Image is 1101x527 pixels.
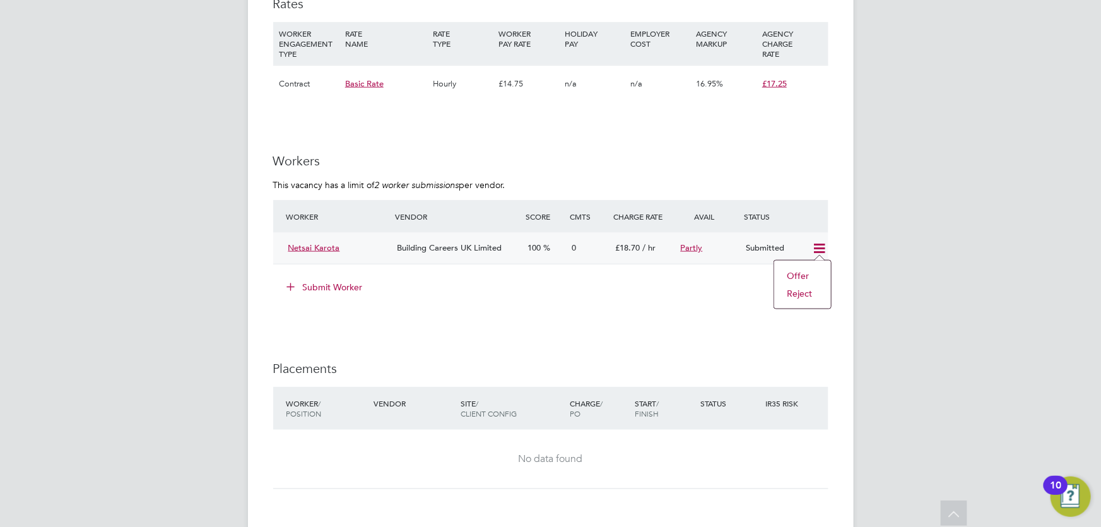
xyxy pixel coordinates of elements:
[273,153,828,169] h3: Workers
[676,205,741,228] div: Avail
[495,66,561,102] div: £14.75
[283,205,392,228] div: Worker
[273,360,828,377] h3: Placements
[286,453,816,466] div: No data found
[570,398,603,418] span: / PO
[562,22,627,55] div: HOLIDAY PAY
[763,392,806,415] div: IR35 Risk
[397,242,502,253] span: Building Careers UK Limited
[762,78,787,89] span: £17.25
[430,66,495,102] div: Hourly
[273,179,828,191] p: This vacancy has a limit of per vendor.
[278,277,373,297] button: Submit Worker
[741,205,828,228] div: Status
[693,22,759,55] div: AGENCY MARKUP
[610,205,676,228] div: Charge Rate
[615,242,640,253] span: £18.70
[392,205,522,228] div: Vendor
[528,242,541,253] span: 100
[741,238,806,259] div: Submitted
[642,242,656,253] span: / hr
[283,392,370,425] div: Worker
[288,242,340,253] span: Netsai Karota
[567,392,632,425] div: Charge
[345,78,384,89] span: Basic Rate
[523,205,567,228] div: Score
[780,267,825,285] li: Offer
[1051,477,1091,517] button: Open Resource Center, 10 new notifications
[567,205,610,228] div: Cmts
[759,22,825,65] div: AGENCY CHARGE RATE
[632,392,697,425] div: Start
[1050,485,1061,502] div: 10
[430,22,495,55] div: RATE TYPE
[375,179,459,191] em: 2 worker submissions
[630,78,642,89] span: n/a
[276,22,342,65] div: WORKER ENGAGEMENT TYPE
[565,78,577,89] span: n/a
[276,66,342,102] div: Contract
[342,22,430,55] div: RATE NAME
[635,398,659,418] span: / Finish
[681,242,703,253] span: Partly
[697,78,724,89] span: 16.95%
[572,242,576,253] span: 0
[461,398,517,418] span: / Client Config
[457,392,567,425] div: Site
[495,22,561,55] div: WORKER PAY RATE
[780,285,825,302] li: Reject
[627,22,693,55] div: EMPLOYER COST
[286,398,322,418] span: / Position
[697,392,763,415] div: Status
[370,392,457,415] div: Vendor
